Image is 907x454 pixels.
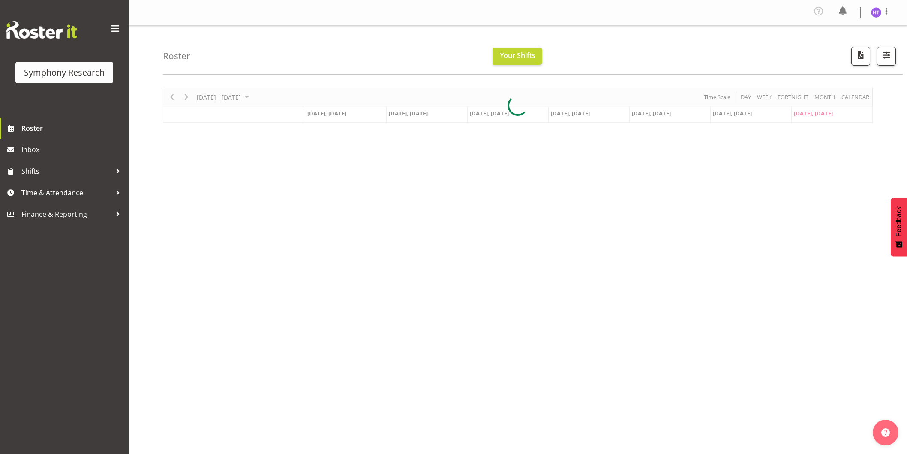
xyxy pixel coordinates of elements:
span: Feedback [895,206,903,236]
button: Feedback - Show survey [891,198,907,256]
span: Roster [21,122,124,135]
button: Filter Shifts [877,47,896,66]
span: Inbox [21,143,124,156]
span: Time & Attendance [21,186,111,199]
button: Download a PDF of the roster according to the set date range. [851,47,870,66]
button: Your Shifts [493,48,542,65]
h4: Roster [163,51,190,61]
img: hal-thomas1264.jpg [871,7,881,18]
img: help-xxl-2.png [881,428,890,437]
img: Rosterit website logo [6,21,77,39]
span: Your Shifts [500,51,535,60]
span: Shifts [21,165,111,178]
span: Finance & Reporting [21,208,111,221]
div: Symphony Research [24,66,105,79]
